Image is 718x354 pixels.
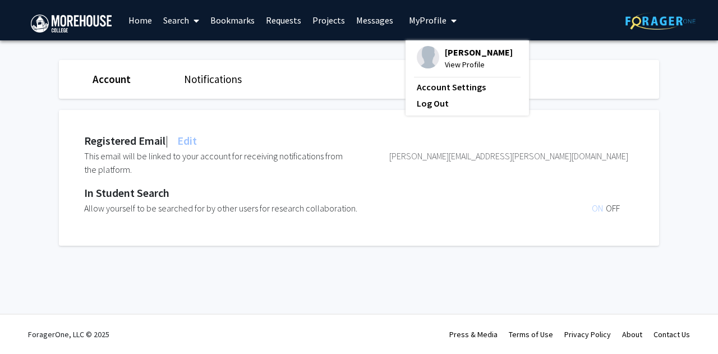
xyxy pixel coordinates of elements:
[653,329,690,339] a: Contact Us
[84,185,628,201] div: In Student Search
[158,1,205,40] a: Search
[84,132,197,149] div: Registered Email
[123,1,158,40] a: Home
[592,203,606,214] span: ON
[175,134,197,148] span: Edit
[351,1,399,40] a: Messages
[93,72,131,86] a: Account
[445,58,513,71] span: View Profile
[625,12,696,30] img: ForagerOne Logo
[356,149,628,176] div: [PERSON_NAME][EMAIL_ADDRESS][PERSON_NAME][DOMAIN_NAME]
[417,46,513,71] div: Profile Picture[PERSON_NAME]View Profile
[307,1,351,40] a: Projects
[417,80,518,94] a: Account Settings
[409,15,447,26] span: My Profile
[8,304,48,346] iframe: Chat
[31,15,112,33] img: Morehouse College Logo
[509,329,553,339] a: Terms of Use
[564,329,611,339] a: Privacy Policy
[205,1,260,40] a: Bookmarks
[28,315,109,354] div: ForagerOne, LLC © 2025
[165,134,168,148] span: |
[184,72,242,86] a: Notifications
[417,96,518,110] a: Log Out
[260,1,307,40] a: Requests
[606,203,620,214] span: OFF
[622,329,642,339] a: About
[445,46,513,58] span: [PERSON_NAME]
[84,201,402,215] div: Allow yourself to be searched for by other users for research collaboration.
[84,149,356,176] div: This email will be linked to your account for receiving notifications from the platform.
[417,46,439,68] img: Profile Picture
[449,329,498,339] a: Press & Media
